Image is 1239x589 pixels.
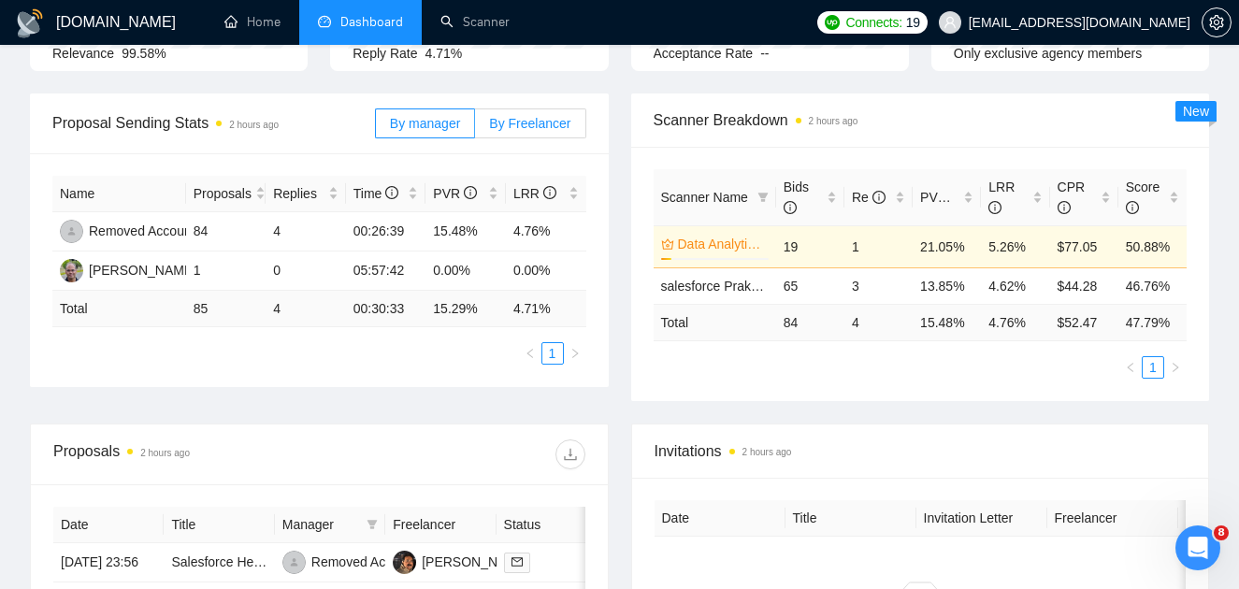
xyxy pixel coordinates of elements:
[654,108,1188,132] span: Scanner Breakdown
[433,186,477,201] span: PVR
[353,186,398,201] span: Time
[89,260,196,280] div: [PERSON_NAME]
[519,342,541,365] li: Previous Page
[1143,357,1163,378] a: 1
[661,237,674,251] span: crown
[282,551,306,574] img: RA
[363,510,382,539] span: filter
[525,348,536,359] span: left
[825,15,840,30] img: upwork-logo.png
[584,510,603,539] span: filter
[393,551,416,574] img: PK
[140,448,190,458] time: 2 hours ago
[60,259,83,282] img: RM
[1050,225,1118,267] td: $77.05
[1118,267,1187,304] td: 46.76%
[776,225,844,267] td: 19
[661,279,811,294] a: salesforce Prakash Active
[511,556,523,567] span: mail
[266,291,346,327] td: 4
[519,342,541,365] button: left
[367,519,378,530] span: filter
[913,267,981,304] td: 13.85%
[1142,356,1164,379] li: 1
[988,180,1015,215] span: LRR
[340,14,403,30] span: Dashboard
[1118,304,1187,340] td: 47.79 %
[569,348,581,359] span: right
[1126,180,1160,215] span: Score
[1183,104,1209,119] span: New
[555,439,585,469] button: download
[541,342,564,365] li: 1
[506,291,586,327] td: 4.71 %
[425,291,506,327] td: 15.29 %
[53,507,164,543] th: Date
[809,116,858,126] time: 2 hours ago
[346,251,426,291] td: 05:57:42
[1119,356,1142,379] button: left
[311,552,418,572] div: Removed Account
[194,183,252,204] span: Proposals
[390,116,460,131] span: By manager
[1170,362,1181,373] span: right
[385,507,496,543] th: Freelancer
[913,225,981,267] td: 21.05%
[916,500,1047,537] th: Invitation Letter
[513,186,556,201] span: LRR
[845,12,901,33] span: Connects:
[564,342,586,365] li: Next Page
[754,183,772,211] span: filter
[52,111,375,135] span: Proposal Sending Stats
[757,192,769,203] span: filter
[1202,7,1232,37] button: setting
[186,291,267,327] td: 85
[1203,15,1231,30] span: setting
[784,201,797,214] span: info-circle
[844,304,913,340] td: 4
[1058,201,1071,214] span: info-circle
[52,176,186,212] th: Name
[89,221,195,241] div: Removed Account
[776,304,844,340] td: 84
[506,251,586,291] td: 0.00%
[1047,500,1178,537] th: Freelancer
[1175,525,1220,570] iframe: Intercom live chat
[346,291,426,327] td: 00:30:33
[282,514,359,535] span: Manager
[1050,267,1118,304] td: $44.28
[52,46,114,61] span: Relevance
[60,262,196,277] a: RM[PERSON_NAME]
[1164,356,1187,379] button: right
[53,543,164,582] td: [DATE] 23:56
[785,500,916,537] th: Title
[275,507,385,543] th: Manager
[186,176,267,212] th: Proposals
[186,212,267,251] td: 84
[186,251,267,291] td: 1
[1050,304,1118,340] td: $ 52.47
[1126,201,1139,214] span: info-circle
[318,15,331,28] span: dashboard
[1164,356,1187,379] li: Next Page
[1119,356,1142,379] li: Previous Page
[266,251,346,291] td: 0
[15,8,45,38] img: logo
[654,304,776,340] td: Total
[944,16,957,29] span: user
[654,46,754,61] span: Acceptance Rate
[543,186,556,199] span: info-circle
[844,225,913,267] td: 1
[988,201,1001,214] span: info-circle
[1058,180,1086,215] span: CPR
[224,14,281,30] a: homeHome
[1118,225,1187,267] td: 50.88%
[425,46,463,61] span: 4.71%
[981,304,1049,340] td: 4.76 %
[385,186,398,199] span: info-circle
[981,267,1049,304] td: 4.62%
[346,212,426,251] td: 00:26:39
[273,183,324,204] span: Replies
[981,225,1049,267] td: 5.26%
[784,180,809,215] span: Bids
